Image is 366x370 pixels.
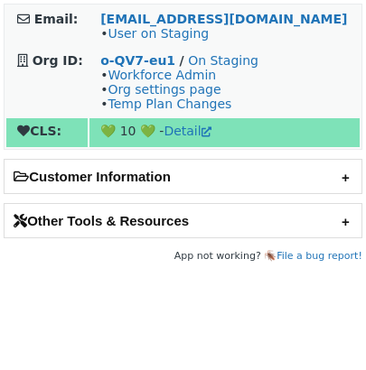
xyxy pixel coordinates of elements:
[100,26,209,41] span: •
[89,118,360,147] td: 💚 10 💚 -
[100,12,347,26] a: [EMAIL_ADDRESS][DOMAIN_NAME]
[108,97,231,111] a: Temp Plan Changes
[188,53,258,68] a: On Staging
[5,204,361,237] h2: Other Tools & Resources
[100,68,231,111] span: • • •
[5,160,361,193] h2: Customer Information
[108,68,216,82] a: Workforce Admin
[100,53,175,68] a: o-QV7-eu1
[180,53,184,68] strong: /
[164,124,211,138] a: Detail
[4,247,362,265] footer: App not working? 🪳
[108,82,221,97] a: Org settings page
[108,26,209,41] a: User on Staging
[277,250,362,262] a: File a bug report!
[34,12,79,26] strong: Email:
[33,53,83,68] strong: Org ID:
[17,124,61,138] strong: CLS:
